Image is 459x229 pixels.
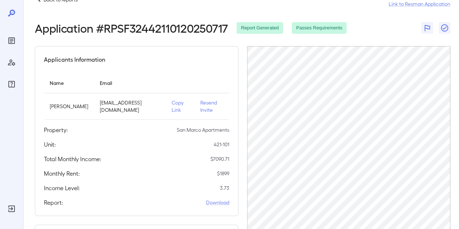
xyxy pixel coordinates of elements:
button: Flag Report [421,22,433,34]
div: FAQ [6,78,17,90]
p: Resend Invite [200,99,224,114]
h5: Total Monthly Income: [44,155,101,163]
h5: Applicants Information [44,55,105,64]
p: 421-101 [214,141,229,148]
span: Report Generated [237,25,283,32]
h5: Income Level: [44,184,80,192]
span: Passes Requirements [292,25,347,32]
button: Close Report [439,22,450,34]
a: Link to Resman Application [389,0,450,8]
p: San Marco Apartments [177,126,229,134]
p: Copy Link [172,99,189,114]
th: Email [94,73,166,93]
p: 3.73 [220,184,229,192]
p: $ 1899 [217,170,229,177]
h5: Property: [44,126,68,134]
p: [PERSON_NAME] [50,103,88,110]
div: Log Out [6,203,17,214]
th: Name [44,73,94,93]
table: simple table [44,73,229,120]
h5: Report: [44,198,63,207]
p: $ 7090.71 [210,155,229,163]
h2: Application # RPSF32442110120250717 [35,21,228,34]
h5: Unit: [44,140,56,149]
div: Manage Users [6,57,17,68]
div: Reports [6,35,17,46]
p: [EMAIL_ADDRESS][DOMAIN_NAME] [100,99,160,114]
h5: Monthly Rent: [44,169,80,178]
a: Download [206,199,229,206]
